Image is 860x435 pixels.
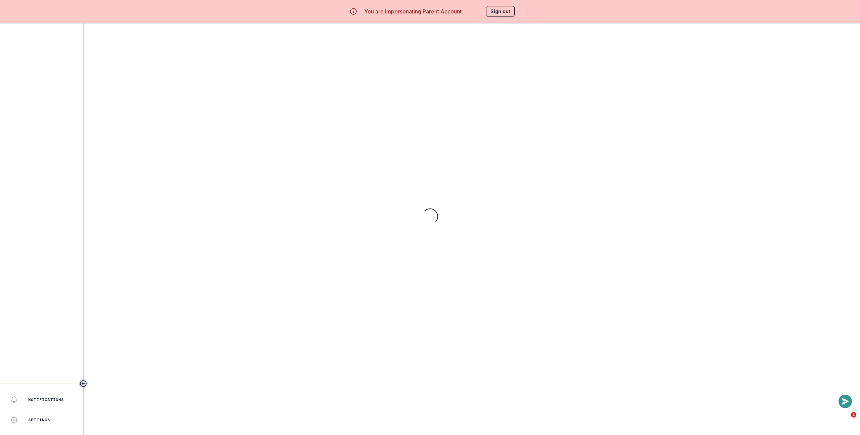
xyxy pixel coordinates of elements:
[28,417,50,423] p: Settings
[486,6,515,17] button: Sign out
[838,395,852,408] button: Open or close messaging widget
[28,397,64,402] p: Notifications
[837,412,853,428] iframe: Intercom live chat
[79,379,88,388] button: Toggle sidebar
[851,412,856,418] span: 1
[364,7,462,15] p: You are impersonating Parent Account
